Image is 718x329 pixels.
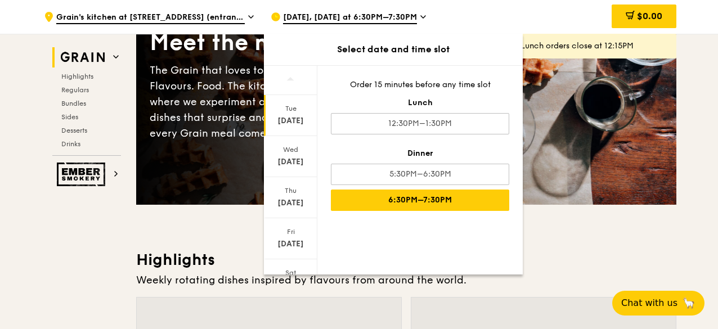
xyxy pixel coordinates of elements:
div: [DATE] [266,156,316,168]
span: 🦙 [682,296,695,310]
button: Chat with us🦙 [612,291,704,316]
div: Fri [266,227,316,236]
div: Thu [266,186,316,195]
div: Meet the new Grain [150,28,406,58]
span: Bundles [61,100,86,107]
span: Desserts [61,127,87,134]
img: Grain web logo [57,47,109,67]
span: [DATE], [DATE] at 6:30PM–7:30PM [283,12,417,24]
div: Select date and time slot [264,43,523,56]
span: Regulars [61,86,89,94]
div: [DATE] [266,238,316,250]
span: Drinks [61,140,80,148]
span: $0.00 [637,11,662,21]
span: Highlights [61,73,93,80]
div: [DATE] [266,197,316,209]
img: Ember Smokery web logo [57,163,109,186]
h3: Highlights [136,250,676,270]
div: [DATE] [266,115,316,127]
div: 12:30PM–1:30PM [331,113,509,134]
div: Sat [266,268,316,277]
div: Dinner [331,148,509,159]
div: Tue [266,104,316,113]
div: 5:30PM–6:30PM [331,164,509,185]
div: Weekly rotating dishes inspired by flavours from around the world. [136,272,676,288]
div: Lunch orders close at 12:15PM [521,40,667,52]
span: Sides [61,113,78,121]
div: Wed [266,145,316,154]
div: 6:30PM–7:30PM [331,190,509,211]
span: Grain's kitchen at [STREET_ADDRESS] (entrance along [PERSON_NAME][GEOGRAPHIC_DATA]) [56,12,245,24]
div: Lunch [331,97,509,109]
div: Order 15 minutes before any time slot [331,79,509,91]
div: The Grain that loves to play. With ingredients. Flavours. Food. The kitchen is our happy place, w... [150,62,406,141]
span: Chat with us [621,296,677,310]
